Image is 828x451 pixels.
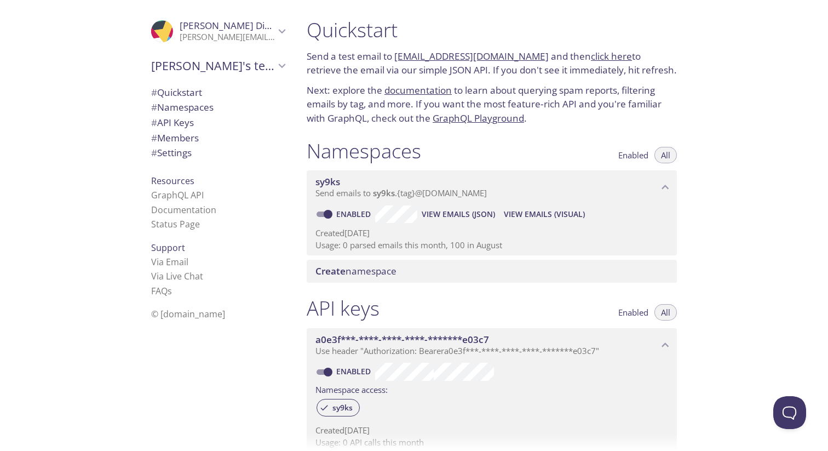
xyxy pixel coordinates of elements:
[307,296,380,321] h1: API keys
[433,112,524,124] a: GraphQL Playground
[142,13,294,49] div: Jelena Dimitrijevic
[142,145,294,161] div: Team Settings
[142,85,294,100] div: Quickstart
[394,50,549,62] a: [EMAIL_ADDRESS][DOMAIN_NAME]
[180,32,275,43] p: [PERSON_NAME][EMAIL_ADDRESS][DOMAIN_NAME]
[307,49,677,77] p: Send a test email to and then to retrieve the email via our simple JSON API. If you don't see it ...
[307,139,421,163] h1: Namespaces
[499,205,589,223] button: View Emails (Visual)
[315,227,668,239] p: Created [DATE]
[151,270,203,282] a: Via Live Chat
[151,101,157,113] span: #
[151,58,275,73] span: [PERSON_NAME]'s team
[315,425,668,436] p: Created [DATE]
[142,115,294,130] div: API Keys
[151,204,216,216] a: Documentation
[151,218,200,230] a: Status Page
[373,187,395,198] span: sy9ks
[335,366,375,376] a: Enabled
[422,208,495,221] span: View Emails (JSON)
[142,52,294,80] div: Jelena's team
[151,132,157,144] span: #
[180,19,304,32] span: [PERSON_NAME] Dimitrijevic
[307,83,677,125] p: Next: explore the to learn about querying spam reports, filtering emails by tag, and more. If you...
[307,260,677,283] div: Create namespace
[151,101,214,113] span: Namespaces
[315,175,340,188] span: sy9ks
[326,403,359,413] span: sy9ks
[315,239,668,251] p: Usage: 0 parsed emails this month, 100 in August
[151,189,204,201] a: GraphQL API
[142,130,294,146] div: Members
[151,86,202,99] span: Quickstart
[315,265,396,277] span: namespace
[315,381,388,397] label: Namespace access:
[612,304,655,321] button: Enabled
[151,86,157,99] span: #
[151,132,199,144] span: Members
[151,175,194,187] span: Resources
[168,285,172,297] span: s
[151,116,157,129] span: #
[773,396,806,429] iframe: Help Scout Beacon - Open
[151,308,225,320] span: © [DOMAIN_NAME]
[335,209,375,219] a: Enabled
[151,256,188,268] a: Via Email
[417,205,499,223] button: View Emails (JSON)
[151,116,194,129] span: API Keys
[591,50,632,62] a: click here
[317,399,360,416] div: sy9ks
[654,304,677,321] button: All
[151,146,157,159] span: #
[142,100,294,115] div: Namespaces
[151,146,192,159] span: Settings
[307,18,677,42] h1: Quickstart
[315,265,346,277] span: Create
[307,170,677,204] div: sy9ks namespace
[612,147,655,163] button: Enabled
[654,147,677,163] button: All
[315,187,487,198] span: Send emails to . {tag} @[DOMAIN_NAME]
[384,84,452,96] a: documentation
[504,208,585,221] span: View Emails (Visual)
[151,242,185,254] span: Support
[151,285,172,297] a: FAQ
